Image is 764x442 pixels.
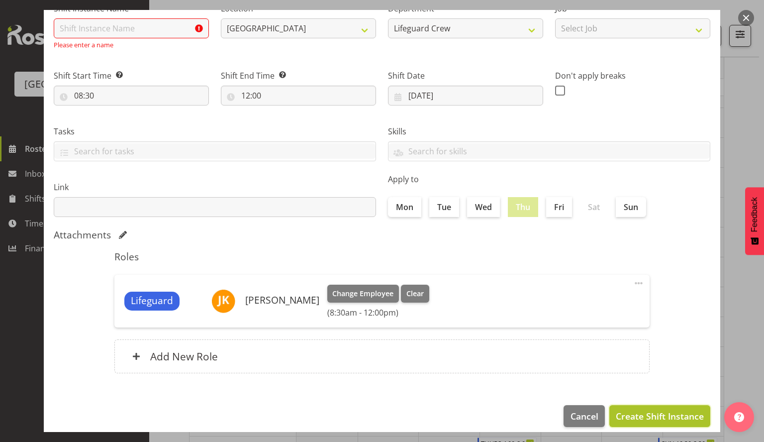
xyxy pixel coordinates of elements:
label: Sun [616,197,646,217]
label: Skills [388,125,710,137]
button: Change Employee [327,285,399,303]
label: Apply to [388,173,710,185]
h6: [PERSON_NAME] [245,295,319,306]
input: Click to select... [54,86,209,106]
label: Mon [388,197,421,217]
label: Shift End Time [221,70,376,82]
span: Feedback [750,197,759,232]
span: Create Shift Instance [616,410,704,423]
p: Please enter a name [54,40,209,50]
button: Create Shift Instance [609,405,710,427]
span: Clear [406,288,424,299]
span: Lifeguard [131,294,173,308]
label: Tue [429,197,459,217]
img: josh-keen11365.jpg [211,289,235,313]
span: Change Employee [332,288,393,299]
input: Click to select... [221,86,376,106]
label: Don't apply breaks [555,70,710,82]
h6: (8:30am - 12:00pm) [327,308,429,318]
input: Search for skills [388,143,710,159]
label: Sat [580,197,608,217]
button: Clear [401,285,429,303]
button: Cancel [564,405,604,427]
span: Cancel [571,410,598,423]
label: Shift Date [388,70,543,82]
label: Tasks [54,125,376,137]
label: Fri [546,197,572,217]
label: Shift Start Time [54,70,209,82]
input: Shift Instance Name [54,18,209,38]
label: Link [54,181,376,193]
input: Search for tasks [54,143,376,159]
button: Feedback - Show survey [745,187,764,255]
h6: Add New Role [150,350,218,363]
img: help-xxl-2.png [734,412,744,422]
input: Click to select... [388,86,543,106]
label: Thu [508,197,538,217]
h5: Roles [114,251,650,263]
h5: Attachments [54,229,111,241]
label: Wed [467,197,500,217]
